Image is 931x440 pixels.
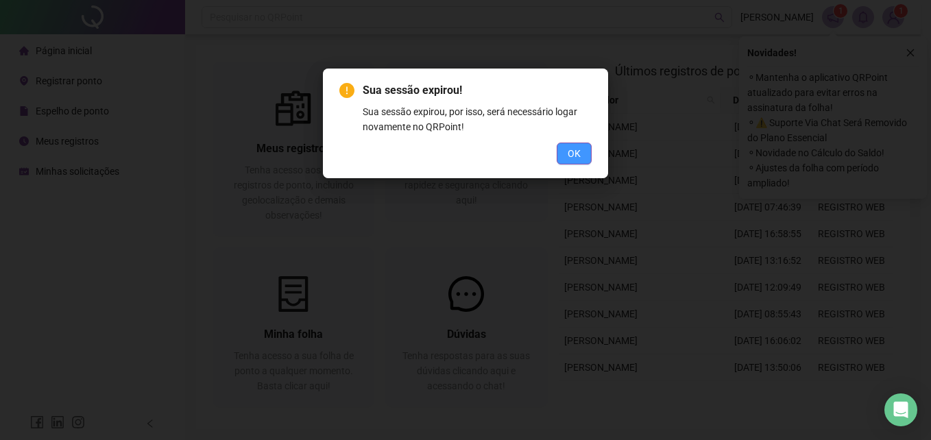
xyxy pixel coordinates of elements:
div: Sua sessão expirou, por isso, será necessário logar novamente no QRPoint! [363,104,592,134]
span: exclamation-circle [339,83,354,98]
span: Sua sessão expirou! [363,84,462,97]
span: OK [568,146,581,161]
div: Open Intercom Messenger [884,393,917,426]
button: OK [557,143,592,164]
